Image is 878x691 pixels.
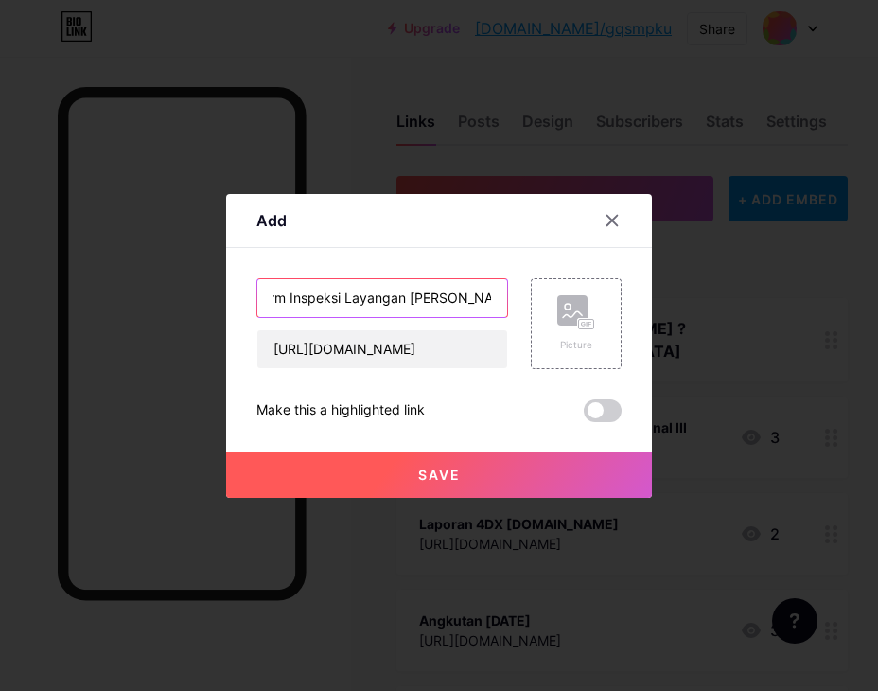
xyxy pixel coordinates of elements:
span: Save [418,467,461,483]
div: Make this a highlighted link [256,399,425,422]
div: Add [256,209,287,232]
button: Save [226,452,652,498]
input: Title [257,279,507,317]
div: Picture [557,338,595,352]
input: URL [257,330,507,368]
